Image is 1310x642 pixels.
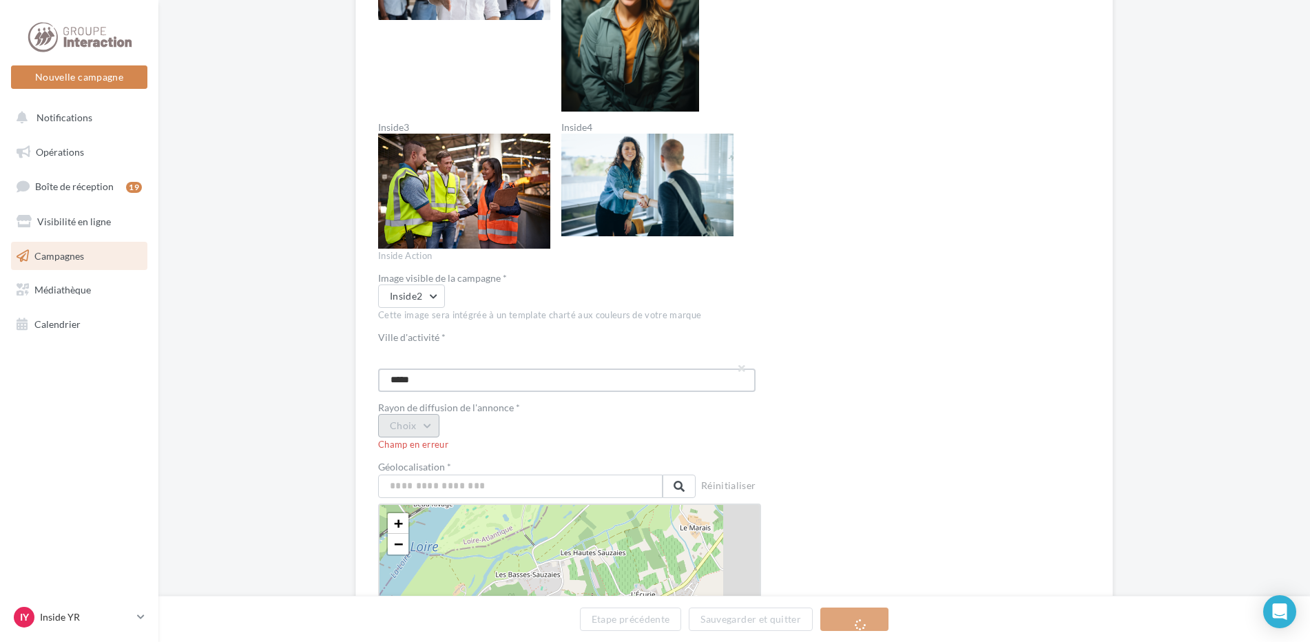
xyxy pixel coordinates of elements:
[391,351,415,363] span: Rieux
[378,284,445,308] button: Inside2
[689,608,813,631] button: Sauvegarder et quitter
[35,180,114,192] span: Boîte de réception
[394,515,403,532] span: +
[40,610,132,624] p: Inside YR
[388,534,408,555] a: Zoom out
[378,403,761,413] div: Rayon de diffusion de l'annonce *
[34,318,81,330] span: Calendrier
[34,284,91,296] span: Médiathèque
[394,535,403,552] span: −
[8,172,150,201] a: Boîte de réception19
[37,216,111,227] span: Visibilité en ligne
[580,608,682,631] button: Etape précédente
[20,610,29,624] span: IY
[8,276,150,304] a: Médiathèque
[8,138,150,167] a: Opérations
[8,242,150,271] a: Campagnes
[378,309,761,322] div: Cette image sera intégrée à un template charté aux couleurs de votre marque
[378,414,439,437] button: Choix
[378,250,761,262] div: Inside Action
[8,103,145,132] button: Notifications
[126,182,142,193] div: 19
[378,333,750,342] label: Ville d'activité *
[561,123,734,132] label: Inside4
[8,207,150,236] a: Visibilité en ligne
[378,462,696,472] label: Géolocalisation *
[11,65,147,89] button: Nouvelle campagne
[378,439,761,451] div: Champ en erreur
[1263,595,1296,628] div: Open Intercom Messenger
[11,604,147,630] a: IY Inside YR
[37,112,92,123] span: Notifications
[378,123,550,132] label: Inside3
[561,134,734,236] img: Inside4
[388,513,408,534] a: Zoom in
[696,477,762,497] button: Réinitialiser
[8,310,150,339] a: Calendrier
[36,146,84,158] span: Opérations
[378,134,550,249] img: Inside3
[34,249,84,261] span: Campagnes
[378,273,761,283] div: Image visible de la campagne *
